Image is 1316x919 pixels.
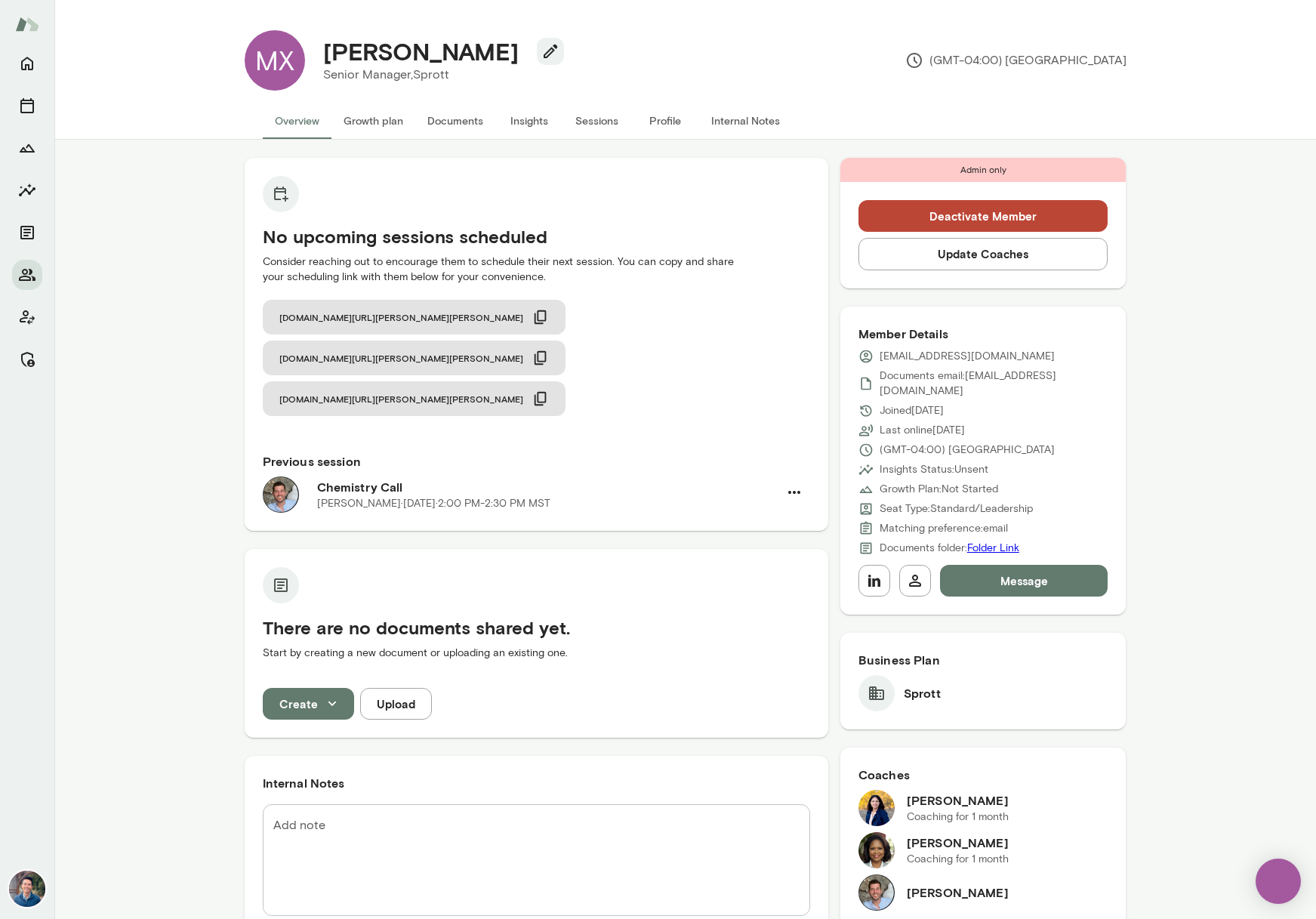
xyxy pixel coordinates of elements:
[9,871,45,907] img: Alex Yu
[263,452,810,470] h6: Previous session
[858,238,1108,270] button: Update Coaches
[880,482,998,497] p: Growth Plan: Not Started
[840,158,1126,182] div: Admin only
[967,541,1019,554] a: Folder Link
[12,48,42,79] button: Home
[279,352,523,364] span: [DOMAIN_NAME][URL][PERSON_NAME][PERSON_NAME]
[263,341,566,375] button: [DOMAIN_NAME][URL][PERSON_NAME][PERSON_NAME]
[563,103,631,139] button: Sessions
[699,103,792,139] button: Internal Notes
[12,133,42,163] button: Growth Plan
[317,478,778,496] h6: Chemistry Call
[858,832,895,868] img: Cheryl Mills
[12,344,42,375] button: Manage
[331,103,415,139] button: Growth plan
[940,565,1108,597] button: Message
[880,521,1008,536] p: Matching preference: email
[880,369,1108,399] p: Documents email: [EMAIL_ADDRESS][DOMAIN_NAME]
[263,224,810,248] h5: No upcoming sessions scheduled
[880,423,965,438] p: Last online [DATE]
[858,325,1108,343] h6: Member Details
[323,37,519,66] h4: [PERSON_NAME]
[245,30,305,91] div: MX
[880,462,988,477] p: Insights Status: Unsent
[858,874,895,911] img: David Sferlazza
[880,403,944,418] p: Joined [DATE]
[12,91,42,121] button: Sessions
[907,884,1009,902] h6: [PERSON_NAME]
[858,766,1108,784] h6: Coaches
[631,103,699,139] button: Profile
[880,501,1033,517] p: Seat Type: Standard/Leadership
[12,175,42,205] button: Insights
[323,66,552,84] p: Senior Manager, Sprott
[880,541,1019,556] p: Documents folder:
[12,217,42,248] button: Documents
[905,51,1126,69] p: (GMT-04:00) [GEOGRAPHIC_DATA]
[263,646,810,661] p: Start by creating a new document or uploading an existing one.
[279,393,523,405] span: [DOMAIN_NAME][URL][PERSON_NAME][PERSON_NAME]
[263,615,810,640] h5: There are no documents shared yet.
[880,349,1055,364] p: [EMAIL_ADDRESS][DOMAIN_NAME]
[317,496,550,511] p: [PERSON_NAME] · [DATE] · 2:00 PM-2:30 PM MST
[279,311,523,323] span: [DOMAIN_NAME][URL][PERSON_NAME][PERSON_NAME]
[263,774,810,792] h6: Internal Notes
[907,810,1009,825] p: Coaching for 1 month
[495,103,563,139] button: Insights
[415,103,495,139] button: Documents
[263,381,566,416] button: [DOMAIN_NAME][URL][PERSON_NAME][PERSON_NAME]
[858,651,1108,669] h6: Business Plan
[263,300,566,335] button: [DOMAIN_NAME][URL][PERSON_NAME][PERSON_NAME]
[858,790,895,826] img: Jaya Jaware
[907,791,1009,810] h6: [PERSON_NAME]
[12,302,42,332] button: Client app
[12,260,42,290] button: Members
[880,443,1055,458] p: (GMT-04:00) [GEOGRAPHIC_DATA]
[904,684,941,702] h6: Sprott
[360,688,432,720] button: Upload
[907,852,1009,867] p: Coaching for 1 month
[263,688,354,720] button: Create
[15,10,39,39] img: Mento
[263,254,810,285] p: Consider reaching out to encourage them to schedule their next session. You can copy and share yo...
[907,834,1009,852] h6: [PERSON_NAME]
[858,200,1108,232] button: Deactivate Member
[263,103,331,139] button: Overview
